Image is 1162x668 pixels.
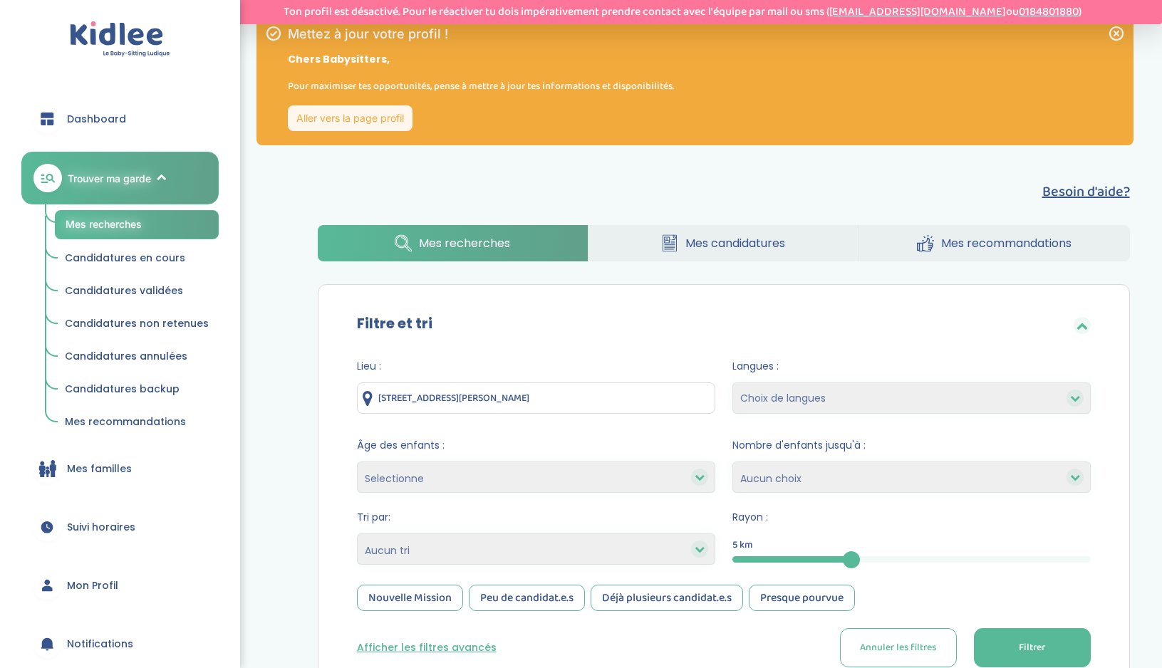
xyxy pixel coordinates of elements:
[65,283,183,298] span: Candidatures validées
[288,52,674,67] p: Chers Babysitters,
[65,316,209,330] span: Candidatures non retenues
[55,409,219,436] a: Mes recommandations
[1019,640,1045,655] span: Filtrer
[67,637,133,652] span: Notifications
[732,538,753,553] span: 5 km
[732,438,1091,453] span: Nombre d'enfants jusqu'à :
[284,4,1081,21] p: Ton profil est désactivé. Pour le réactiver tu dois impérativement prendre contact avec l'équipe ...
[357,359,715,374] span: Lieu :
[469,585,585,611] div: Peu de candidat.e.s
[732,510,1091,525] span: Rayon :
[858,225,1129,261] a: Mes recommandations
[419,234,510,252] span: Mes recherches
[67,578,118,593] span: Mon Profil
[685,234,785,252] span: Mes candidatures
[21,443,219,494] a: Mes familles
[65,382,180,396] span: Candidatures backup
[357,510,715,525] span: Tri par:
[70,21,170,58] img: logo.svg
[21,560,219,611] a: Mon Profil
[55,376,219,403] a: Candidatures backup
[65,349,187,363] span: Candidatures annulées
[860,640,936,655] span: Annuler les filtres
[65,414,186,429] span: Mes recommandations
[67,112,126,127] span: Dashboard
[357,640,497,655] button: Afficher les filtres avancés
[941,234,1072,252] span: Mes recommandations
[840,628,957,667] button: Annuler les filtres
[68,171,151,186] span: Trouver ma garde
[357,382,715,414] input: Ville ou code postale
[55,310,219,338] a: Candidatures non retenues
[55,278,219,305] a: Candidatures validées
[21,152,219,204] a: Trouver ma garde
[749,585,855,611] div: Presque pourvue
[288,105,413,131] a: Aller vers la page profil
[67,520,135,535] span: Suivi horaires
[591,585,743,611] div: Déjà plusieurs candidat.e.s
[357,438,715,453] span: Âge des enfants :
[357,585,463,611] div: Nouvelle Mission
[21,501,219,553] a: Suivi horaires
[732,359,1091,374] span: Langues :
[67,461,132,476] span: Mes familles
[1019,3,1079,21] a: 0184801880
[357,313,432,334] label: Filtre et tri
[65,251,185,265] span: Candidatures en cours
[66,218,142,230] span: Mes recherches
[288,78,674,94] p: Pour maximiser tes opportunités, pense à mettre à jour tes informations et disponibilités.
[588,225,858,261] a: Mes candidatures
[829,3,1006,21] a: [EMAIL_ADDRESS][DOMAIN_NAME]
[55,210,219,239] a: Mes recherches
[1042,181,1130,202] button: Besoin d'aide?
[974,628,1091,667] button: Filtrer
[318,225,588,261] a: Mes recherches
[288,28,674,41] h1: Mettez à jour votre profil !
[21,93,219,145] a: Dashboard
[55,343,219,370] a: Candidatures annulées
[55,245,219,272] a: Candidatures en cours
